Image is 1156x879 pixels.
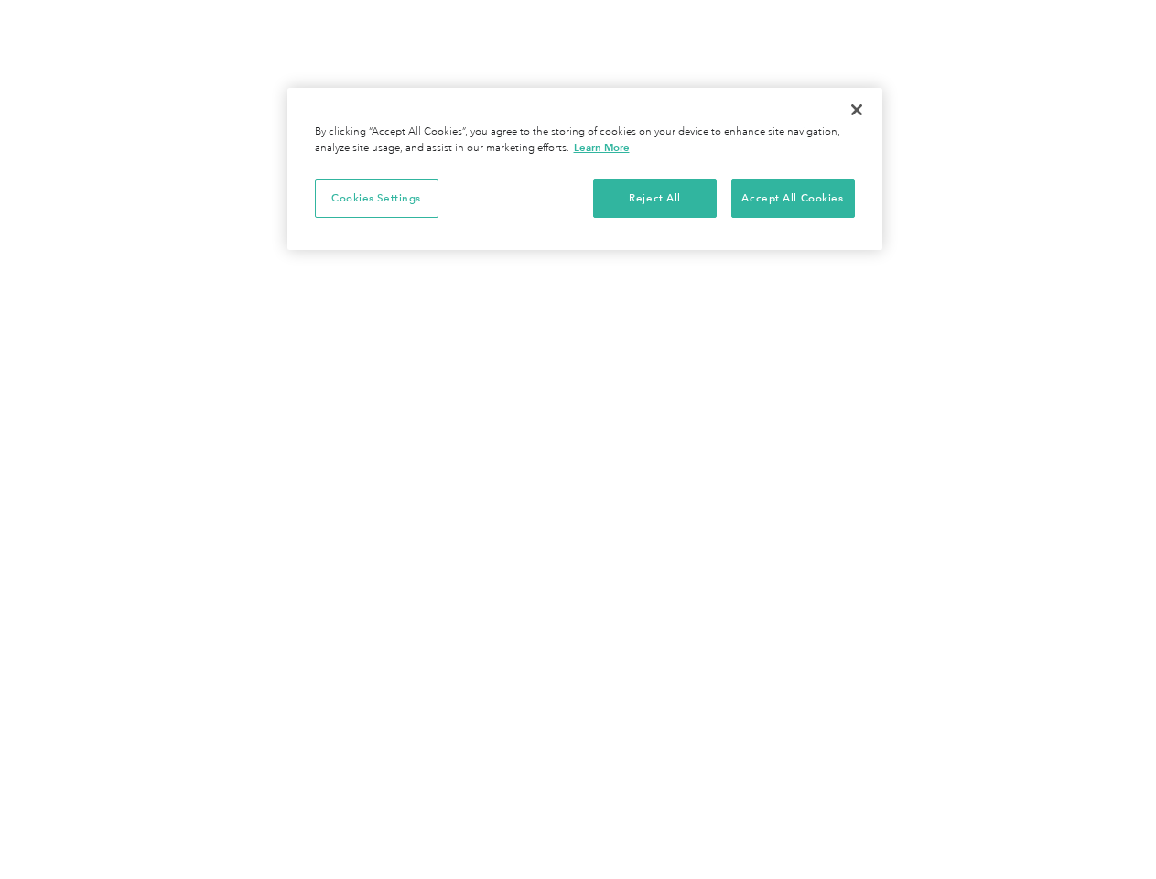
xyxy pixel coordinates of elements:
div: By clicking “Accept All Cookies”, you agree to the storing of cookies on your device to enhance s... [315,125,855,157]
button: Accept All Cookies [731,179,855,218]
a: More information about your privacy, opens in a new tab [574,141,630,154]
button: Close [837,90,877,130]
div: Privacy [287,88,882,250]
button: Cookies Settings [315,179,438,218]
button: Reject All [593,179,717,218]
div: Cookie banner [287,88,882,250]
